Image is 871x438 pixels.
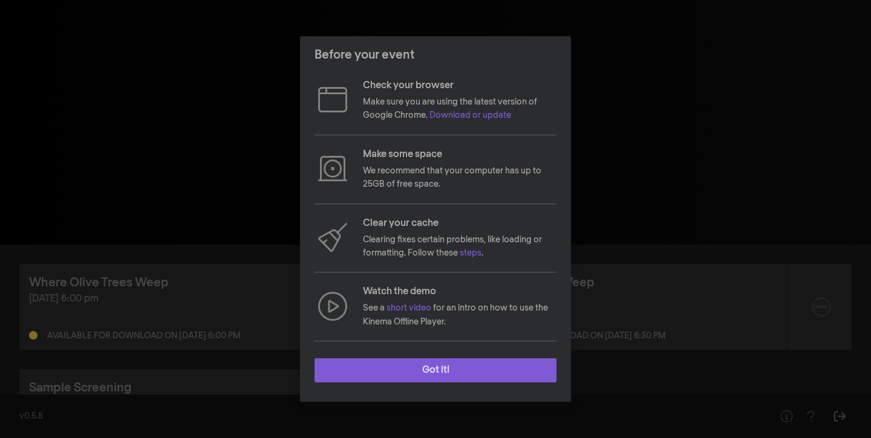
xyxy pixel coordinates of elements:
p: Clearing fixes certain problems, like loading or formatting. Follow these . [363,233,556,260]
p: Watch the demo [363,285,556,299]
p: See a for an intro on how to use the Kinema Offline Player. [363,301,556,329]
a: short video [387,304,431,312]
p: We recommend that your computer has up to 25GB of free space. [363,164,556,192]
a: steps [460,249,481,257]
p: Check your browser [363,79,556,93]
p: Make sure you are using the latest version of Google Chrome. [363,95,556,123]
a: Download or update [429,111,511,120]
header: Before your event [300,36,571,74]
button: Got it! [315,358,556,382]
p: Make some space [363,147,556,162]
p: Clear your cache [363,216,556,231]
